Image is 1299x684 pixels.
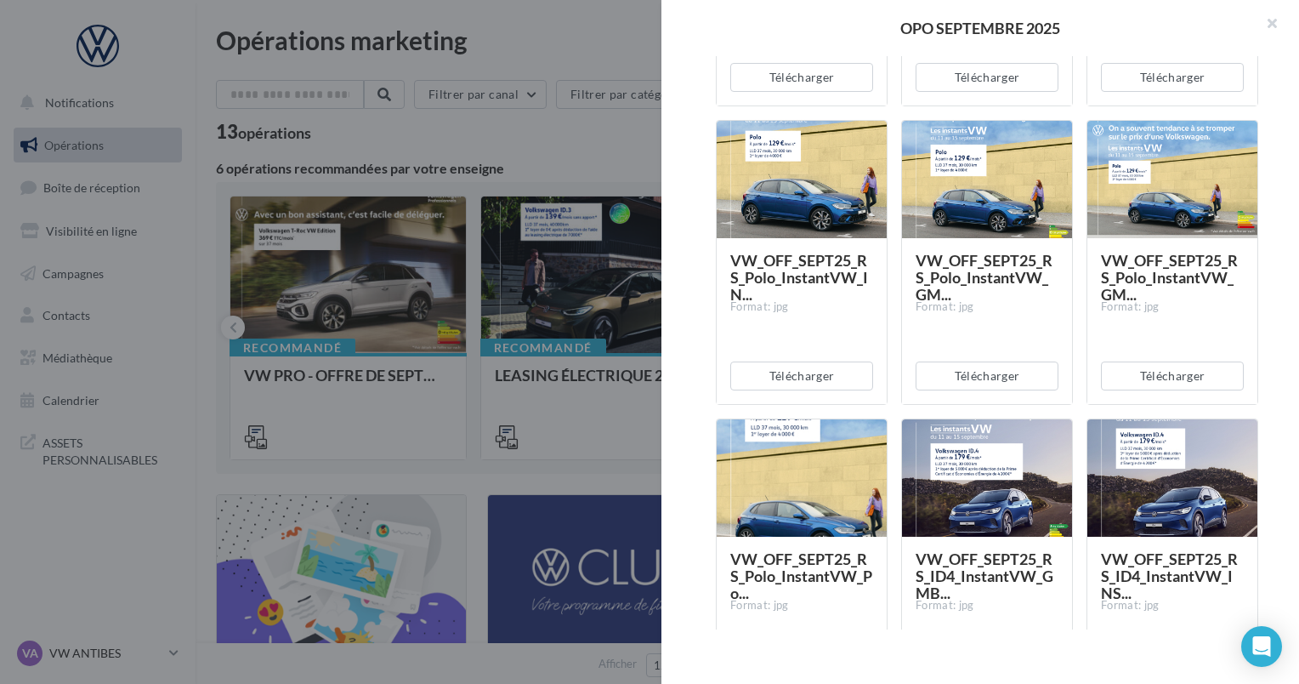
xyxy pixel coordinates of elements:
button: Télécharger [1101,63,1244,92]
span: VW_OFF_SEPT25_RS_Polo_InstantVW_Po... [730,550,872,602]
span: VW_OFF_SEPT25_RS_Polo_InstantVW_IN... [730,251,868,304]
span: VW_OFF_SEPT25_RS_Polo_InstantVW_GM... [1101,251,1238,304]
span: VW_OFF_SEPT25_RS_ID4_InstantVW_GMB... [916,550,1053,602]
div: OPO SEPTEMBRE 2025 [689,20,1272,36]
span: VW_OFF_SEPT25_RS_ID4_InstantVW_INS... [1101,550,1238,602]
div: Format: jpg [1101,299,1244,315]
div: Open Intercom Messenger [1241,626,1282,667]
button: Télécharger [730,63,873,92]
div: Format: jpg [916,598,1058,613]
div: Format: jpg [916,299,1058,315]
button: Télécharger [916,63,1058,92]
button: Télécharger [730,362,873,390]
button: Télécharger [916,362,1058,390]
span: VW_OFF_SEPT25_RS_Polo_InstantVW_GM... [916,251,1052,304]
div: Format: jpg [730,598,873,613]
button: Télécharger [1101,362,1244,390]
div: Format: jpg [730,299,873,315]
div: Format: jpg [1101,598,1244,613]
